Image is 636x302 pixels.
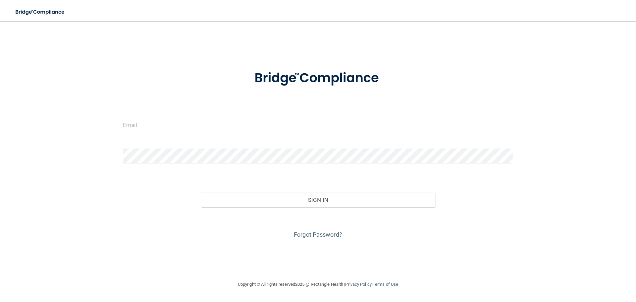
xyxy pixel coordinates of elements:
[197,274,439,295] div: Copyright © All rights reserved 2025 @ Rectangle Health | |
[201,193,435,207] button: Sign In
[373,282,398,287] a: Terms of Use
[241,61,395,95] img: bridge_compliance_login_screen.278c3ca4.svg
[294,231,342,238] a: Forgot Password?
[123,117,513,132] input: Email
[10,5,71,19] img: bridge_compliance_login_screen.278c3ca4.svg
[345,282,371,287] a: Privacy Policy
